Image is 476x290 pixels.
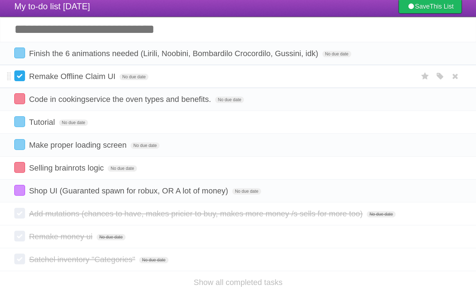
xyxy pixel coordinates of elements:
label: Done [14,116,25,127]
span: No due date [97,234,126,240]
span: No due date [367,211,396,217]
span: Add mutations (chances to have, makes pricier to buy, makes more money /s sells for more too) [29,209,364,218]
span: Finish the 6 animations needed (Lirili, Noobini, Bombardilo Crocordilo, Gussini, idk) [29,49,320,58]
span: Make proper loading screen [29,141,128,149]
span: Tutorial [29,118,57,127]
span: No due date [59,119,88,126]
label: Done [14,185,25,196]
span: No due date [131,142,160,149]
span: No due date [108,165,137,172]
span: No due date [215,97,244,103]
span: No due date [119,74,148,80]
span: Satchel inventory "Categories" [29,255,137,264]
label: Done [14,254,25,264]
label: Done [14,162,25,173]
span: Shop UI (Guaranted spawn for robux, OR A lot of money) [29,186,230,195]
span: No due date [139,257,168,263]
label: Done [14,231,25,241]
label: Done [14,139,25,150]
label: Done [14,70,25,81]
b: This List [430,3,453,10]
label: Done [14,93,25,104]
label: Done [14,48,25,58]
span: Remake money ui [29,232,94,241]
span: My to-do list [DATE] [14,1,90,11]
label: Star task [418,70,432,82]
span: Remake Offline Claim UI [29,72,117,81]
span: No due date [322,51,351,57]
span: Code in cookingservice the oven types and benefits. [29,95,213,104]
a: Show all completed tasks [193,278,282,287]
span: No due date [232,188,261,195]
label: Done [14,208,25,218]
span: Selling brainrots logic [29,163,105,172]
